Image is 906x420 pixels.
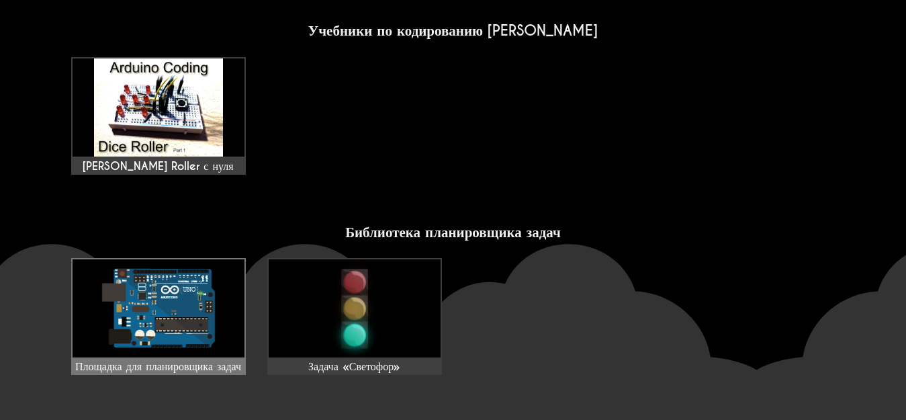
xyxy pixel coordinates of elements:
[75,360,241,374] font: Площадка для планировщика задач
[267,258,442,375] a: Задача «Светофор»
[73,259,244,358] img: Площадка для планировщика задач
[71,57,246,175] a: [PERSON_NAME] Roller с нуля
[345,223,561,241] font: Библиотека планировщика задач
[71,258,246,375] a: Площадка для планировщика задач
[73,58,244,157] img: maxresdefault.jpg
[269,259,441,358] img: Задача «Светофор»
[308,360,400,374] font: Задача «Светофор»
[308,22,598,40] font: Учебники по кодированию [PERSON_NAME]
[83,159,233,173] font: [PERSON_NAME] Roller с нуля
